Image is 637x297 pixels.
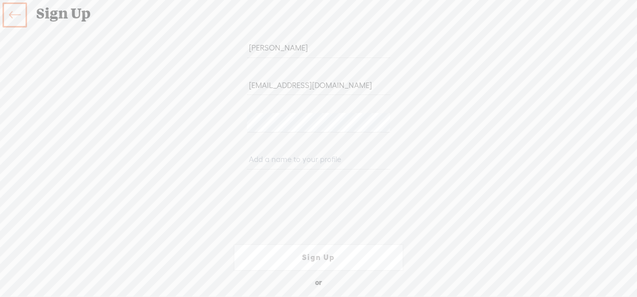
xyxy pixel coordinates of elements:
a: Sign Up [233,244,404,271]
input: Add a name to your profile [247,150,390,169]
iframe: reCAPTCHA [239,181,391,220]
input: Choose Your Username [247,38,390,58]
input: Enter Your Email [247,75,390,95]
div: or [315,274,322,290]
